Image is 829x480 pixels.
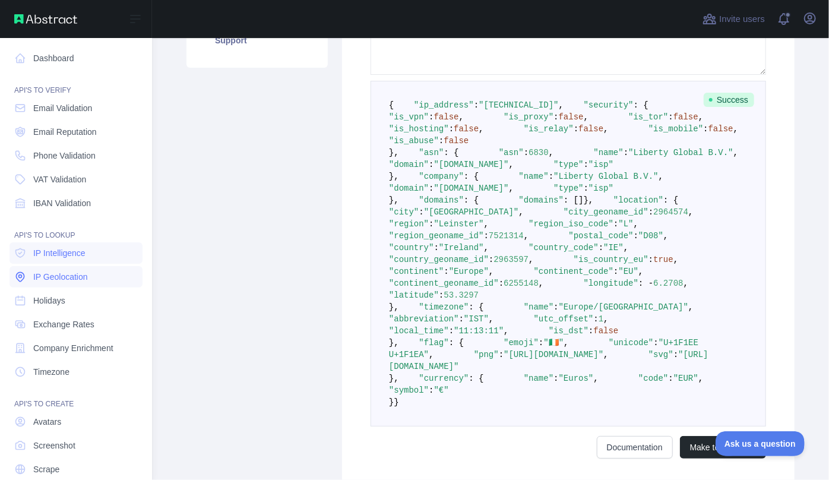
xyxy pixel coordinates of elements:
span: "[URL][DOMAIN_NAME]" [504,350,603,359]
span: : [613,267,618,276]
span: Email Reputation [33,126,97,138]
span: "Ireland" [439,243,484,252]
span: : [439,290,444,300]
span: "type" [553,160,583,169]
span: Exchange Rates [33,318,94,330]
span: "country" [389,243,434,252]
span: "png" [474,350,499,359]
a: Exchange Rates [10,314,143,335]
span: "continent" [389,267,444,276]
span: : [429,160,434,169]
span: : [524,148,529,157]
span: : [429,386,434,395]
span: 2963597 [493,255,529,264]
span: : [499,350,504,359]
span: "is_proxy" [504,112,553,122]
span: Screenshot [33,440,75,451]
span: "domains" [419,195,464,205]
span: } [389,397,394,407]
span: : [429,219,434,229]
span: "postal_code" [568,231,633,241]
span: { [389,100,394,110]
a: Holidays [10,290,143,311]
span: "[TECHNICAL_ID]" [479,100,558,110]
span: : [703,124,708,134]
span: "is_hosting" [389,124,449,134]
span: "unicode" [609,338,654,348]
span: "is_mobile" [648,124,703,134]
span: : [434,243,439,252]
a: Screenshot [10,435,143,456]
span: "🇮🇪" [544,338,564,348]
span: , [484,243,489,252]
span: "continent_code" [534,267,613,276]
span: , [634,219,638,229]
span: : [634,231,638,241]
span: : [584,160,588,169]
span: "abbreviation" [389,314,459,324]
span: : [654,338,659,348]
span: , [603,350,608,359]
span: "code" [638,374,668,383]
span: }, [389,172,399,181]
a: IP Geolocation [10,266,143,288]
span: : [613,219,618,229]
span: , [489,314,493,324]
span: , [603,124,608,134]
button: Make test request [680,436,766,459]
span: 2964574 [653,207,688,217]
span: 6830 [529,148,549,157]
span: : [588,326,593,336]
span: "Liberty Global B.V." [553,172,658,181]
span: : { [634,100,648,110]
span: 6.2708 [653,279,683,288]
a: Documentation [597,436,673,459]
span: : [539,338,543,348]
span: "location" [613,195,663,205]
span: : [584,184,588,193]
span: : { [469,374,483,383]
span: 7521314 [489,231,524,241]
span: "security" [584,100,634,110]
span: : [648,207,653,217]
span: "region_geoname_id" [389,231,484,241]
span: "name" [518,172,548,181]
span: Holidays [33,295,65,307]
div: API'S TO LOOKUP [10,216,143,240]
span: "currency" [419,374,469,383]
span: : { [464,195,479,205]
span: , [559,100,564,110]
span: : - [638,279,653,288]
span: "is_abuse" [389,136,439,146]
span: : [669,112,673,122]
span: "[DOMAIN_NAME]" [434,160,509,169]
span: "is_relay" [524,124,574,134]
span: "utc_offset" [534,314,594,324]
span: "svg" [648,350,673,359]
span: "Liberty Global B.V." [628,148,733,157]
a: Email Reputation [10,121,143,143]
span: : [574,124,578,134]
span: false [708,124,733,134]
span: "longitude" [584,279,638,288]
span: : [474,100,479,110]
span: "EUR" [673,374,698,383]
span: : [549,172,553,181]
span: "emoji" [504,338,539,348]
span: "Europe/[GEOGRAPHIC_DATA]" [559,302,688,312]
span: "asn" [419,148,444,157]
a: Support [201,27,314,53]
span: , [659,172,663,181]
span: false [559,112,584,122]
span: : [444,267,448,276]
span: : [419,207,423,217]
span: "EU" [619,267,639,276]
span: : [449,326,454,336]
span: "[DOMAIN_NAME]" [434,184,509,193]
span: : [553,112,558,122]
span: "IE" [603,243,624,252]
span: "region_iso_code" [529,219,613,229]
span: , [594,374,599,383]
span: Timezone [33,366,69,378]
span: false [673,112,698,122]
